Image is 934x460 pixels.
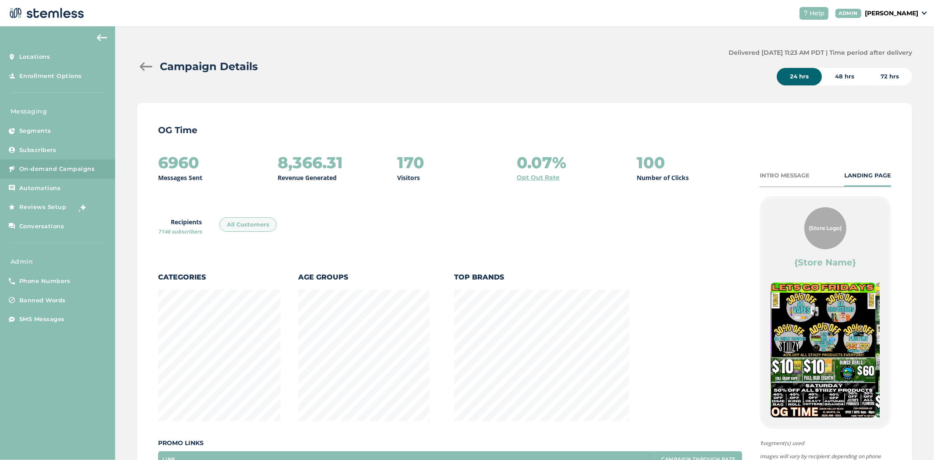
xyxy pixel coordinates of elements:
[454,272,629,283] label: Top Brands
[7,4,84,22] img: logo-dark-0685b13c.svg
[19,277,70,286] span: Phone Numbers
[19,146,56,155] span: Subscribers
[158,173,202,182] p: Messages Sent
[867,68,912,85] div: 72 hrs
[809,224,842,232] span: {Store Logo}
[19,296,66,305] span: Banned Words
[810,9,825,18] span: Help
[777,68,822,85] div: 24 hrs
[219,217,277,232] div: All Customers
[793,423,806,436] button: Item 0
[637,154,665,171] h2: 100
[19,184,61,193] span: Automations
[97,34,107,41] img: icon-arrow-back-accent-c549486e.svg
[832,423,845,436] button: Item 3
[845,423,858,436] button: Item 4
[278,154,343,171] h2: 8,366.31
[517,173,560,182] a: Opt Out Rate
[729,48,912,57] label: Delivered [DATE] 11:23 AM PDT | Time period after delivery
[397,154,424,171] h2: 170
[822,68,867,85] div: 48 hrs
[73,198,91,216] img: glitter-stars-b7820f95.gif
[19,127,51,135] span: Segments
[760,171,810,180] div: INTRO MESSAGE
[795,256,856,269] label: {Store Name}
[158,272,281,283] label: Categories
[760,439,891,447] span: segment(s) used
[890,418,934,460] iframe: Chat Widget
[806,423,819,436] button: Item 1
[158,124,891,136] p: OG Time
[160,59,258,74] h2: Campaign Details
[158,439,742,448] label: Promo Links
[517,154,567,171] h2: 0.07%
[19,315,65,324] span: SMS Messages
[844,171,891,180] div: LANDING PAGE
[19,53,50,61] span: Locations
[158,228,202,235] span: 7146 subscribers
[158,217,202,236] label: Recipients
[760,439,763,447] strong: 1
[278,173,337,182] p: Revenue Generated
[158,154,199,171] h2: 6960
[298,272,430,283] label: Age Groups
[397,173,420,182] p: Visitors
[835,9,862,18] div: ADMIN
[19,222,64,231] span: Conversations
[637,173,689,182] p: Number of Clicks
[803,11,808,16] img: icon-help-white-03924b79.svg
[771,283,875,418] img: 3uBGA9xiaT70S4nRl1vHCgoetzrRC6qN88dQ6vhc.jpg
[819,423,832,436] button: Item 2
[19,72,82,81] span: Enrollment Options
[19,203,67,212] span: Reviews Setup
[19,165,95,173] span: On-demand Campaigns
[865,9,918,18] p: [PERSON_NAME]
[922,11,927,15] img: icon_down-arrow-small-66adaf34.svg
